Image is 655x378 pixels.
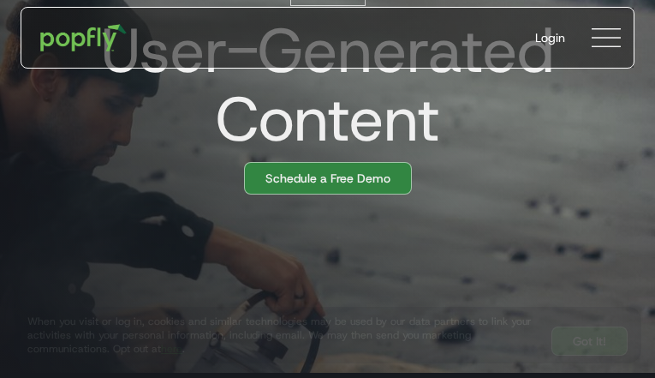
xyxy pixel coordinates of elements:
[28,12,139,63] a: home
[244,162,412,195] a: Schedule a Free Demo
[7,16,634,153] h1: User-Generated Content
[521,15,579,60] a: Login
[551,327,628,356] a: Got It!
[535,29,565,46] div: Login
[27,315,538,356] div: When you visit or log in, cookies and similar technologies may be used by our data partners to li...
[161,342,182,356] a: here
